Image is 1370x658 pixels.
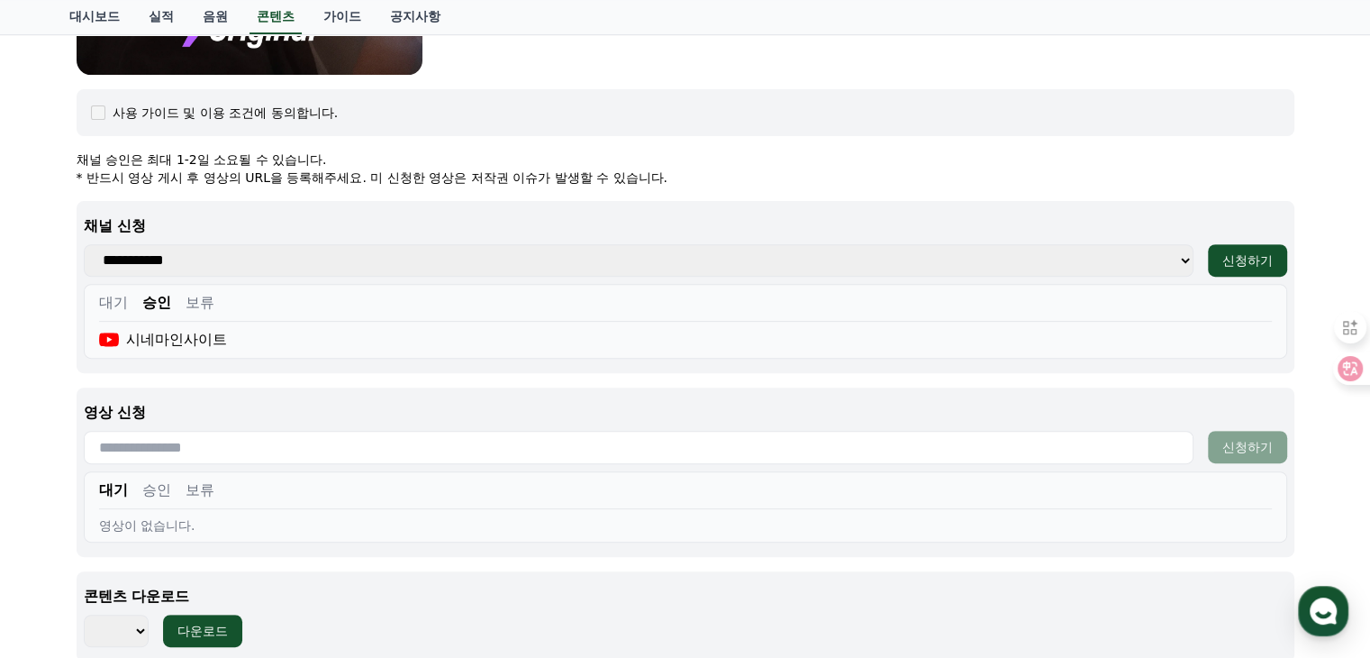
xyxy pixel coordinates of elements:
[186,480,214,501] button: 보류
[142,480,171,501] button: 승인
[119,508,232,553] a: 대화
[99,329,228,351] div: 시네마인사이트
[142,292,171,314] button: 승인
[186,292,214,314] button: 보류
[1222,251,1273,270] div: 신청하기
[99,516,1272,535] div: 영상이 없습니다.
[5,508,119,553] a: 홈
[57,535,68,550] span: 홈
[77,151,1294,169] p: 채널 승인은 최대 1-2일 소요될 수 있습니다.
[163,615,242,647] button: 다운로드
[84,402,1287,424] p: 영상 신청
[77,169,1294,187] p: * 반드시 영상 게시 후 영상의 URL을 등록해주세요. 미 신청한 영상은 저작권 이슈가 발생할 수 있습니다.
[1222,438,1273,456] div: 신청하기
[232,508,346,553] a: 설정
[113,104,339,122] div: 사용 가이드 및 이용 조건에 동의합니다.
[1208,244,1287,277] button: 신청하기
[278,535,300,550] span: 설정
[1208,431,1287,463] button: 신청하기
[99,480,128,501] button: 대기
[99,292,128,314] button: 대기
[177,622,228,640] div: 다운로드
[84,215,1287,237] p: 채널 신청
[84,586,1287,608] p: 콘텐츠 다운로드
[165,536,186,551] span: 대화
